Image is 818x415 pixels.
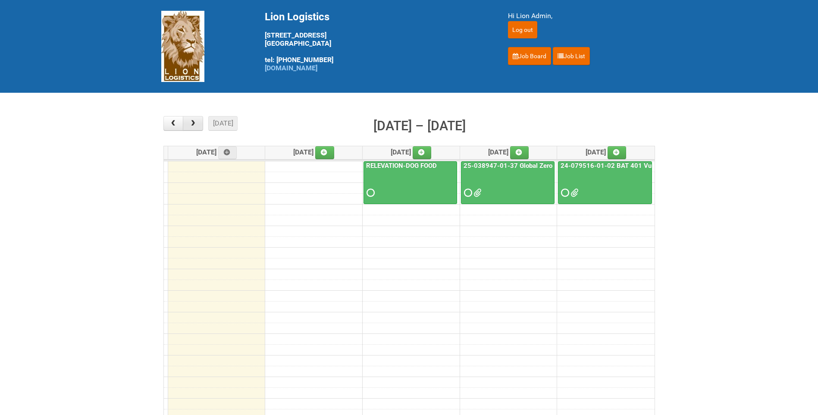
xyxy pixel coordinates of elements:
[373,116,466,136] h2: [DATE] – [DATE]
[510,146,529,159] a: Add an event
[265,11,329,23] span: Lion Logistics
[570,190,577,196] span: 24-079516-01-02 - LPF.xlsx RAIBAT Vuse Pro Box RCT Study - Pregnancy Test Letter - 11JUL2025.pdf ...
[161,11,204,82] img: Lion Logistics
[364,162,439,170] a: RELEVATION-DOG FOOD
[265,11,486,72] div: [STREET_ADDRESS] [GEOGRAPHIC_DATA] tel: [PHONE_NUMBER]
[208,116,238,131] button: [DATE]
[559,162,687,170] a: 24-079516-01-02 BAT 401 Vuse Box RCT
[364,161,457,204] a: RELEVATION-DOG FOOD
[161,42,204,50] a: Lion Logistics
[508,47,551,65] a: Job Board
[558,161,652,204] a: 24-079516-01-02 BAT 401 Vuse Box RCT
[488,148,529,156] span: [DATE]
[586,148,627,156] span: [DATE]
[367,190,373,196] span: Requested
[293,148,334,156] span: [DATE]
[473,190,480,196] span: Green Tea Yuzu.pdf Green Tea Jasmine Honey.pdf 25-038947-01-37 Global Zero Sugar Tea Test - LPF.x...
[608,146,627,159] a: Add an event
[461,161,555,204] a: 25-038947-01-37 Global Zero Sugar Tea Test
[508,21,537,38] input: Log out
[464,190,470,196] span: Requested
[391,148,432,156] span: [DATE]
[561,190,567,196] span: Requested
[553,47,590,65] a: Job List
[315,146,334,159] a: Add an event
[265,64,317,72] a: [DOMAIN_NAME]
[508,11,657,21] div: Hi Lion Admin,
[218,146,237,159] a: Add an event
[413,146,432,159] a: Add an event
[462,162,599,170] a: 25-038947-01-37 Global Zero Sugar Tea Test
[196,148,237,156] span: [DATE]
